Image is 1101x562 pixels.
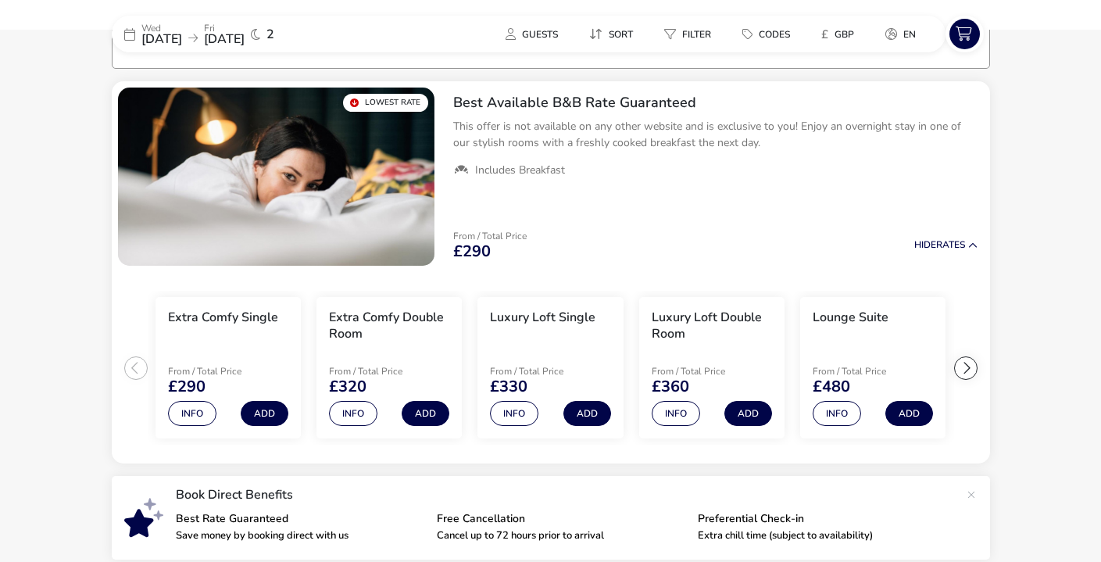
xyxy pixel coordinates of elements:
div: Wed[DATE]Fri[DATE]2 [112,16,346,52]
h3: Extra Comfy Single [168,310,278,326]
swiper-slide: 5 / 7 [792,291,953,446]
p: From / Total Price [329,367,440,376]
span: 2 [266,28,274,41]
button: Add [241,401,288,426]
p: From / Total Price [490,367,601,376]
button: Guests [493,23,570,45]
naf-pibe-menu-bar-item: £GBP [809,23,873,45]
h3: Extra Comfy Double Room [329,310,449,342]
span: £290 [453,244,491,260]
naf-pibe-menu-bar-item: Sort [577,23,652,45]
span: £360 [652,379,689,395]
h3: Luxury Loft Double Room [652,310,772,342]
p: Extra chill time (subject to availability) [698,531,946,541]
swiper-slide: 1 / 7 [148,291,309,446]
p: Fri [204,23,245,33]
button: £GBP [809,23,867,45]
span: Codes [759,28,790,41]
naf-pibe-menu-bar-item: Codes [730,23,809,45]
p: Preferential Check-in [698,514,946,524]
span: GBP [835,28,854,41]
p: From / Total Price [168,367,279,376]
swiper-slide: 2 / 7 [309,291,470,446]
button: Add [563,401,611,426]
button: Sort [577,23,645,45]
button: Add [724,401,772,426]
span: £330 [490,379,527,395]
button: Info [652,401,700,426]
span: Includes Breakfast [475,163,565,177]
button: en [873,23,928,45]
swiper-slide: 3 / 7 [470,291,631,446]
button: Add [885,401,933,426]
p: Best Rate Guaranteed [176,514,424,524]
p: From / Total Price [652,367,763,376]
p: From / Total Price [453,231,527,241]
span: [DATE] [204,30,245,48]
h3: Luxury Loft Single [490,310,595,326]
button: Info [490,401,538,426]
button: Codes [730,23,803,45]
button: HideRates [914,240,978,250]
span: Sort [609,28,633,41]
naf-pibe-menu-bar-item: Guests [493,23,577,45]
span: £290 [168,379,206,395]
p: Book Direct Benefits [176,489,959,501]
h2: Best Available B&B Rate Guaranteed [453,94,978,112]
span: Hide [914,238,936,251]
p: Cancel up to 72 hours prior to arrival [437,531,685,541]
button: Info [813,401,861,426]
swiper-slide: 4 / 7 [631,291,792,446]
span: Filter [682,28,711,41]
p: Save money by booking direct with us [176,531,424,541]
p: This offer is not available on any other website and is exclusive to you! Enjoy an overnight stay... [453,118,978,151]
button: Add [402,401,449,426]
button: Info [329,401,377,426]
i: £ [821,27,828,42]
swiper-slide: 1 / 1 [118,88,434,266]
button: Filter [652,23,724,45]
h3: Lounge Suite [813,310,888,326]
p: Wed [141,23,182,33]
span: [DATE] [141,30,182,48]
span: Guests [522,28,558,41]
naf-pibe-menu-bar-item: Filter [652,23,730,45]
naf-pibe-menu-bar-item: en [873,23,935,45]
button: Info [168,401,216,426]
p: Free Cancellation [437,514,685,524]
div: Lowest Rate [343,94,428,112]
div: Best Available B&B Rate GuaranteedThis offer is not available on any other website and is exclusi... [441,81,990,191]
span: £480 [813,379,850,395]
span: £320 [329,379,366,395]
span: en [903,28,916,41]
p: From / Total Price [813,367,924,376]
